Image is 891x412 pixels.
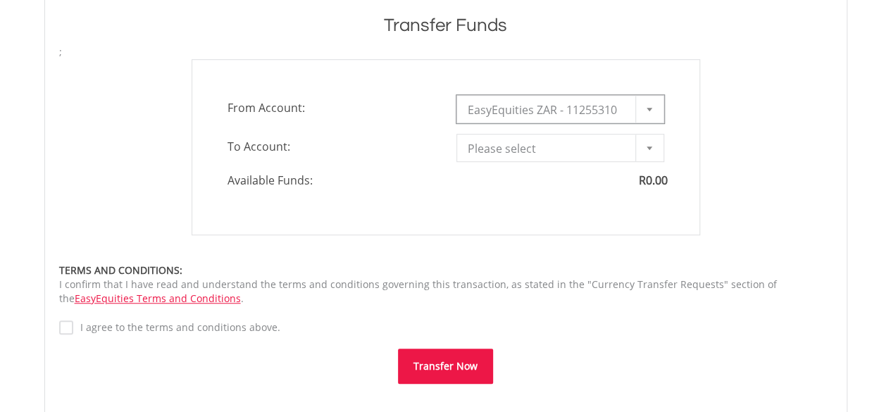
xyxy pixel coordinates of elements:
span: From Account: [217,95,446,120]
span: EasyEquities ZAR - 11255310 [468,96,632,124]
span: R0.00 [639,173,668,188]
label: I agree to the terms and conditions above. [73,320,280,335]
h1: Transfer Funds [59,13,833,38]
button: Transfer Now [398,349,493,384]
span: Available Funds: [217,173,446,189]
div: TERMS AND CONDITIONS: [59,263,833,277]
span: To Account: [217,134,446,159]
form: ; [59,45,833,384]
div: I confirm that I have read and understand the terms and conditions governing this transaction, as... [59,263,833,306]
a: EasyEquities Terms and Conditions [75,292,241,305]
span: Please select [468,135,632,163]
